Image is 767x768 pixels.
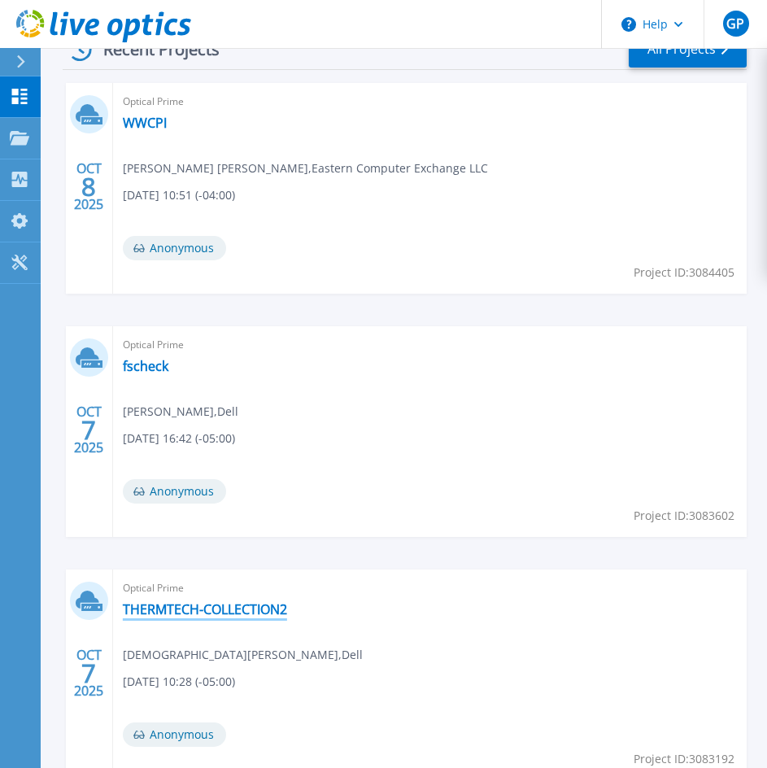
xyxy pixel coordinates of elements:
span: [DATE] 10:28 (-05:00) [123,673,235,691]
div: OCT 2025 [73,157,104,216]
a: WWCPI [123,115,167,131]
span: Anonymous [123,236,226,260]
span: GP [726,17,744,30]
a: All Projects [629,31,747,68]
span: [PERSON_NAME] , Dell [123,403,238,421]
span: [DATE] 16:42 (-05:00) [123,430,235,447]
span: Optical Prime [123,336,737,354]
div: OCT 2025 [73,644,104,703]
span: 8 [81,180,96,194]
span: [DATE] 10:51 (-04:00) [123,186,235,204]
div: Recent Projects [63,29,242,69]
span: Project ID: 3083602 [634,507,734,525]
span: [PERSON_NAME] [PERSON_NAME] , Eastern Computer Exchange LLC [123,159,488,177]
div: OCT 2025 [73,400,104,460]
span: Anonymous [123,479,226,504]
span: Project ID: 3084405 [634,264,734,281]
span: Optical Prime [123,93,737,111]
span: [DEMOGRAPHIC_DATA][PERSON_NAME] , Dell [123,646,363,664]
span: Optical Prime [123,579,737,597]
a: fscheck [123,358,168,374]
span: Anonymous [123,722,226,747]
a: THERMTECH-COLLECTION2 [123,601,287,617]
span: 7 [81,666,96,680]
span: Project ID: 3083192 [634,750,734,768]
span: 7 [81,423,96,437]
